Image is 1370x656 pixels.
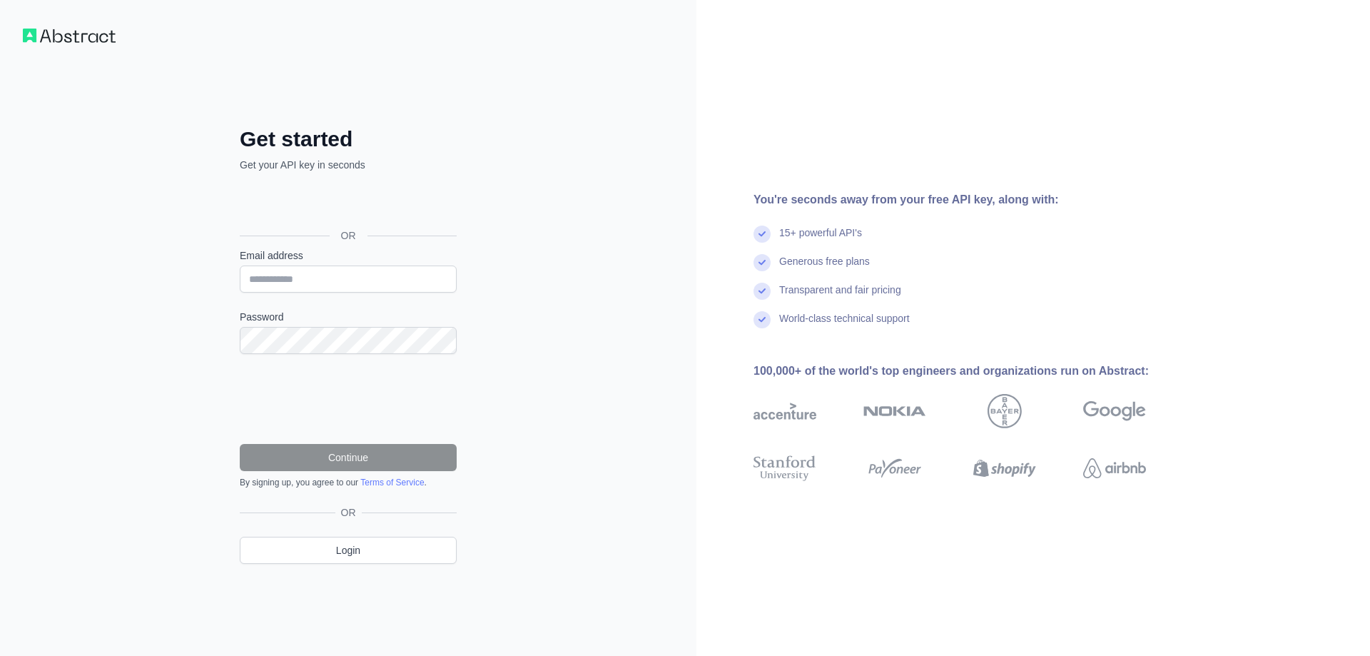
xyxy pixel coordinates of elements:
h2: Get started [240,126,457,152]
p: Get your API key in seconds [240,158,457,172]
div: 15+ powerful API's [779,226,862,254]
img: Workflow [23,29,116,43]
label: Email address [240,248,457,263]
img: nokia [863,394,926,428]
div: By signing up, you agree to our . [240,477,457,488]
img: check mark [753,311,771,328]
a: Terms of Service [360,478,424,488]
img: google [1083,394,1146,428]
img: shopify [973,453,1036,484]
img: payoneer [863,453,926,484]
div: You're seconds away from your free API key, along with: [753,191,1192,208]
img: check mark [753,254,771,271]
div: 100,000+ of the world's top engineers and organizations run on Abstract: [753,363,1192,380]
img: airbnb [1083,453,1146,484]
img: check mark [753,226,771,243]
img: bayer [988,394,1022,428]
img: accenture [753,394,816,428]
label: Password [240,310,457,324]
img: check mark [753,283,771,300]
iframe: Sign in with Google Button [233,188,461,219]
span: OR [330,228,367,243]
iframe: reCAPTCHA [240,371,457,427]
a: Login [240,537,457,564]
button: Continue [240,444,457,471]
img: stanford university [753,453,816,484]
div: Generous free plans [779,254,870,283]
div: World-class technical support [779,311,910,340]
span: OR [335,505,362,520]
div: Transparent and fair pricing [779,283,901,311]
